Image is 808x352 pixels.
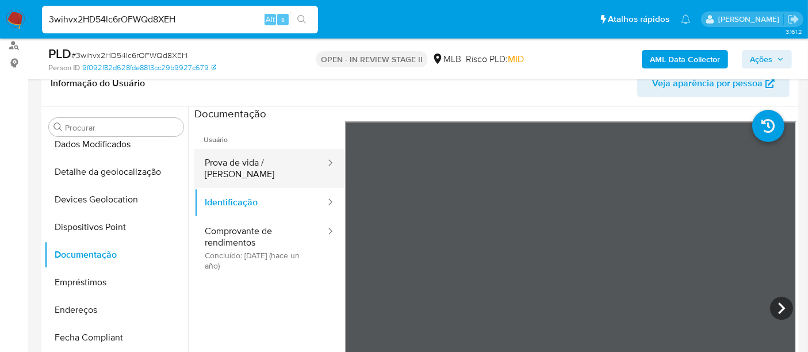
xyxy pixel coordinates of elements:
[281,14,285,25] span: s
[65,123,179,133] input: Procurar
[42,12,318,27] input: Pesquise usuários ou casos...
[681,14,691,24] a: Notificações
[44,296,188,324] button: Endereços
[650,50,720,68] b: AML Data Collector
[53,123,63,132] button: Procurar
[290,12,313,28] button: search-icon
[44,186,188,213] button: Devices Geolocation
[787,13,799,25] a: Sair
[316,51,427,67] p: OPEN - IN REVIEW STAGE II
[44,241,188,269] button: Documentação
[637,70,790,97] button: Veja aparência por pessoa
[608,13,669,25] span: Atalhos rápidos
[652,70,763,97] span: Veja aparência por pessoa
[48,63,80,73] b: Person ID
[51,78,145,89] h1: Informação do Usuário
[718,14,783,25] p: alexandra.macedo@mercadolivre.com
[266,14,275,25] span: Alt
[750,50,772,68] span: Ações
[44,324,188,351] button: Fecha Compliant
[44,269,188,296] button: Empréstimos
[786,27,802,36] span: 3.161.2
[82,63,216,73] a: 9f092f82d628fde8813cc29b9927c679
[71,49,187,61] span: # 3wihvx2HD54lc6rOFWQd8XEH
[742,50,792,68] button: Ações
[508,52,524,66] span: MID
[466,53,524,66] span: Risco PLD:
[44,213,188,241] button: Dispositivos Point
[642,50,728,68] button: AML Data Collector
[432,53,461,66] div: MLB
[44,158,188,186] button: Detalhe da geolocalização
[48,44,71,63] b: PLD
[44,131,188,158] button: Dados Modificados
